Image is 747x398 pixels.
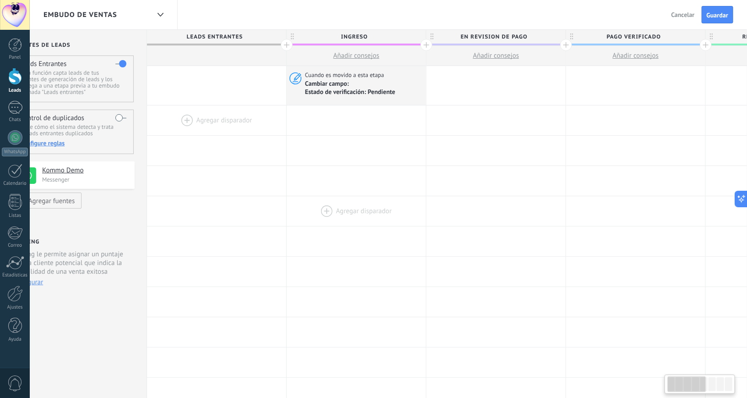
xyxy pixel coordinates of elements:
[42,166,128,175] h4: Kommo Demo
[566,30,705,44] div: Pago verificado
[42,176,129,183] p: Messenger
[2,88,28,94] div: Leads
[426,46,566,66] button: Añadir consejos
[2,304,28,310] div: Ajustes
[702,6,733,23] button: Guardar
[147,30,282,44] span: Leads Entrantes
[2,213,28,219] div: Listas
[13,250,127,276] p: Scoring le permite asignar un puntaje a cada cliente potencial que indica la posibilidad de una v...
[707,12,728,18] span: Guardar
[2,117,28,123] div: Chats
[305,71,386,79] span: Cuando es movido a esta etapa
[2,181,28,187] div: Calendario
[473,51,519,60] span: Añadir consejos
[20,60,66,68] h4: Leads Entrantes
[147,30,286,44] div: Leads Entrantes
[20,139,126,147] div: Configure reglas
[426,30,566,44] div: En revision de Pago
[668,8,698,22] button: Cancelar
[2,272,28,278] div: Estadísticas
[287,30,421,44] span: Ingreso
[305,88,395,96] div: Estado de verificación: Pendiente
[426,30,561,44] span: En revision de Pago
[566,46,705,66] button: Añadir consejos
[287,30,426,44] div: Ingreso
[305,80,395,88] div: Cambiar campo:
[566,30,701,44] span: Pago verificado
[2,55,28,61] div: Panel
[44,11,117,19] span: Embudo de ventas
[153,6,168,24] div: Embudo de ventas
[20,124,126,137] p: Elige cómo el sistema detecta y trata a leads entrantes duplicados
[13,42,135,49] h2: Fuentes de leads
[613,51,659,60] span: Añadir consejos
[287,46,426,66] button: Añadir consejos
[20,70,126,95] p: Esta función capta leads de tus fuentes de generación de leads y los agrega a una etapa previa a ...
[2,148,28,156] div: WhatsApp
[2,337,28,343] div: Ayuda
[28,197,75,205] div: Agregar fuentes
[2,243,28,249] div: Correo
[13,193,82,209] button: Agregar fuentes
[333,51,380,60] span: Añadir consejos
[671,11,695,19] span: Cancelar
[20,114,84,122] h4: Control de duplicados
